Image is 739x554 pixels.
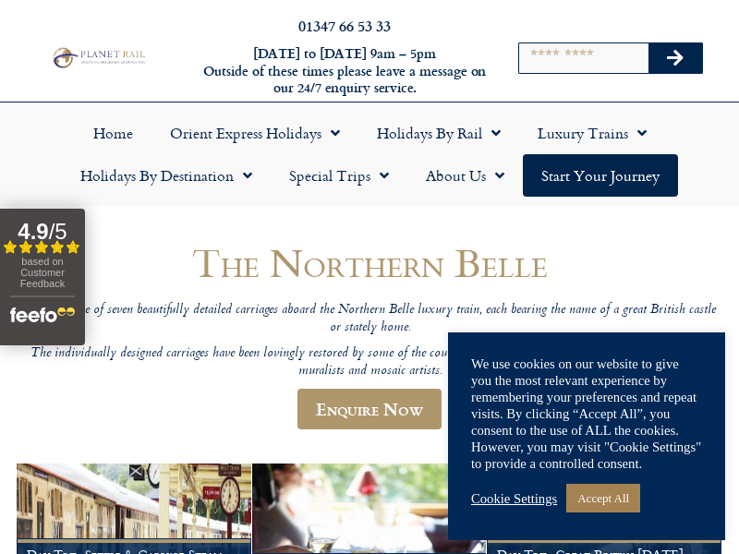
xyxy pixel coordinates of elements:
button: Search [648,43,702,73]
nav: Menu [9,112,730,197]
a: Accept All [566,484,640,512]
div: We use cookies on our website to give you the most relevant experience by remembering your prefer... [471,355,702,472]
p: The individually designed carriages have been lovingly restored by some of the country’s top craf... [17,345,722,379]
a: 01347 66 53 33 [298,15,391,36]
h6: [DATE] to [DATE] 9am – 5pm Outside of these times please leave a message on our 24/7 enquiry serv... [201,45,488,97]
a: Luxury Trains [519,112,665,154]
a: About Us [407,154,523,197]
p: Travel in one of seven beautifully detailed carriages aboard the Northern Belle luxury train, eac... [17,302,722,336]
a: Holidays by Destination [62,154,271,197]
a: Enquire Now [297,389,442,429]
h1: The Northern Belle [17,241,722,284]
a: Special Trips [271,154,407,197]
img: Planet Rail Train Holidays Logo [49,45,148,69]
a: Orient Express Holidays [151,112,358,154]
a: Holidays by Rail [358,112,519,154]
a: Start your Journey [523,154,678,197]
a: Home [75,112,151,154]
a: Cookie Settings [471,490,557,507]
